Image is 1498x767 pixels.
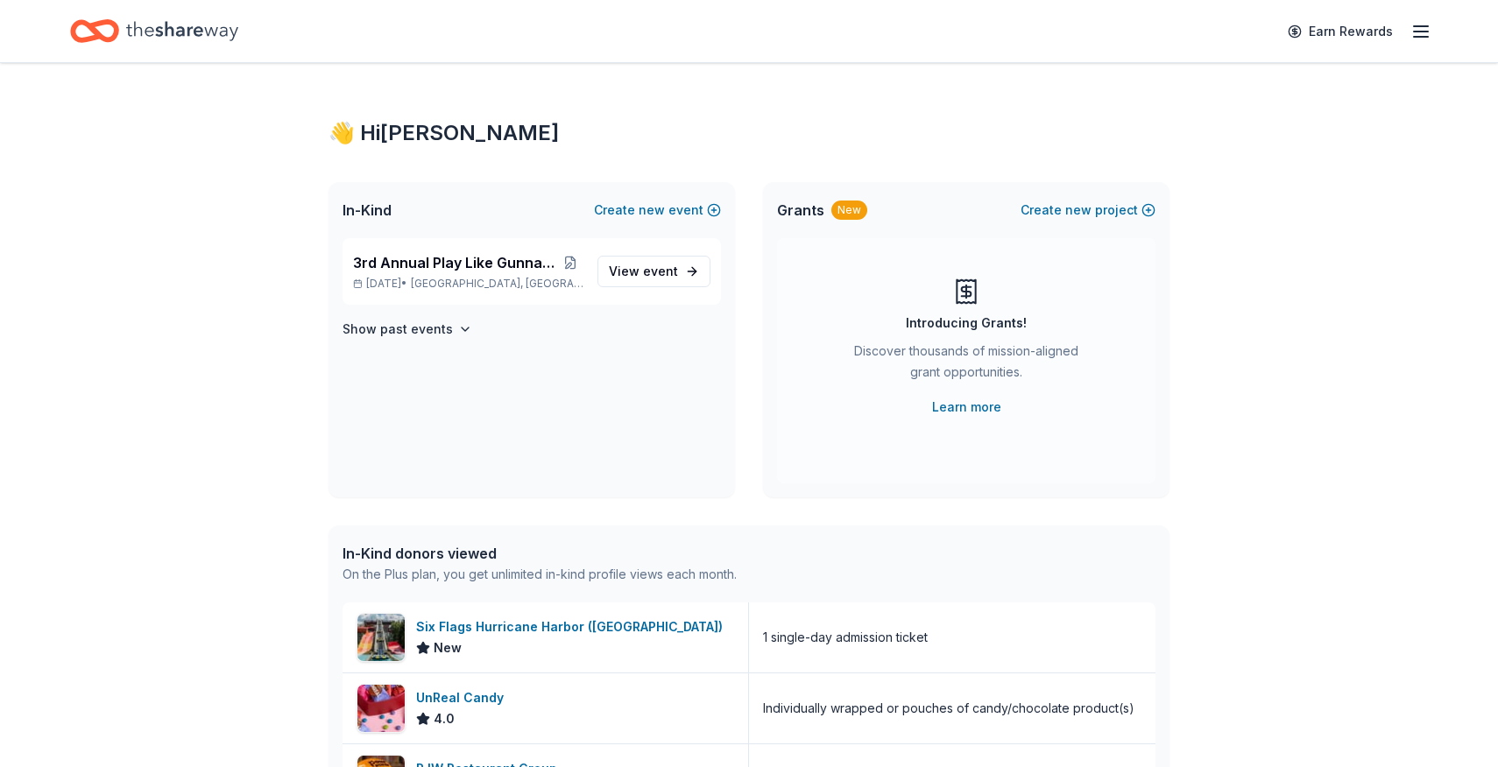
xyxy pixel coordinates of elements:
[353,277,583,291] p: [DATE] •
[932,397,1001,418] a: Learn more
[434,637,462,658] span: New
[1065,200,1092,221] span: new
[1021,200,1155,221] button: Createnewproject
[777,200,824,221] span: Grants
[597,256,710,287] a: View event
[357,685,405,732] img: Image for UnReal Candy
[609,261,678,282] span: View
[357,614,405,661] img: Image for Six Flags Hurricane Harbor (Jackson)
[416,687,511,708] div: UnReal Candy
[343,200,392,221] span: In-Kind
[434,708,455,729] span: 4.0
[329,119,1169,147] div: 👋 Hi [PERSON_NAME]
[594,200,721,221] button: Createnewevent
[411,277,583,291] span: [GEOGRAPHIC_DATA], [GEOGRAPHIC_DATA]
[763,627,928,648] div: 1 single-day admission ticket
[343,564,737,585] div: On the Plus plan, you get unlimited in-kind profile views each month.
[763,698,1134,719] div: Individually wrapped or pouches of candy/chocolate product(s)
[906,313,1027,334] div: Introducing Grants!
[1277,16,1403,47] a: Earn Rewards
[343,319,453,340] h4: Show past events
[831,201,867,220] div: New
[70,11,238,52] a: Home
[343,543,737,564] div: In-Kind donors viewed
[847,341,1085,390] div: Discover thousands of mission-aligned grant opportunities.
[643,264,678,278] span: event
[343,319,472,340] button: Show past events
[353,252,558,273] span: 3rd Annual Play Like Gunnar Golf Outing
[639,200,665,221] span: new
[416,616,730,637] div: Six Flags Hurricane Harbor ([GEOGRAPHIC_DATA])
